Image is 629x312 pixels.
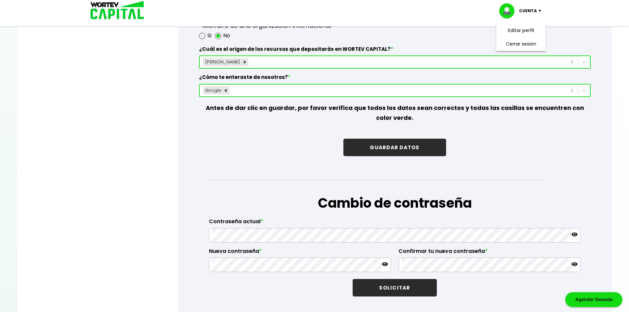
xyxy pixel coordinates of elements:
div: Remove Google [222,87,229,94]
div: Remove Sueldo [241,58,248,66]
p: Cuenta [519,6,537,16]
h1: Cambio de contraseña [209,193,580,213]
li: Cerrar sesión [495,37,547,51]
div: Agendar llamada [565,292,622,307]
div: [PERSON_NAME] [203,58,241,66]
img: profile-image [499,3,519,18]
label: ¿Cuál es el origen de los recursos que depositarás en WORTEV CAPITAL? [199,46,591,56]
button: SOLICITAR [353,279,437,296]
b: Antes de dar clic en guardar, por favor verifica que todos los datos sean correctos y todas las c... [206,104,584,122]
label: Nueva contraseña [209,248,391,258]
label: Si [207,31,211,41]
a: Editar perfil [508,27,534,34]
label: ¿Cómo te enteraste de nosotros? [199,74,591,84]
div: Google [203,87,222,94]
label: Contraseña actual [209,218,580,228]
label: Confirmar tu nueva contraseña [399,248,580,258]
label: No [223,31,230,41]
button: GUARDAR DATOS [343,139,446,156]
img: icon-down [537,10,546,12]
